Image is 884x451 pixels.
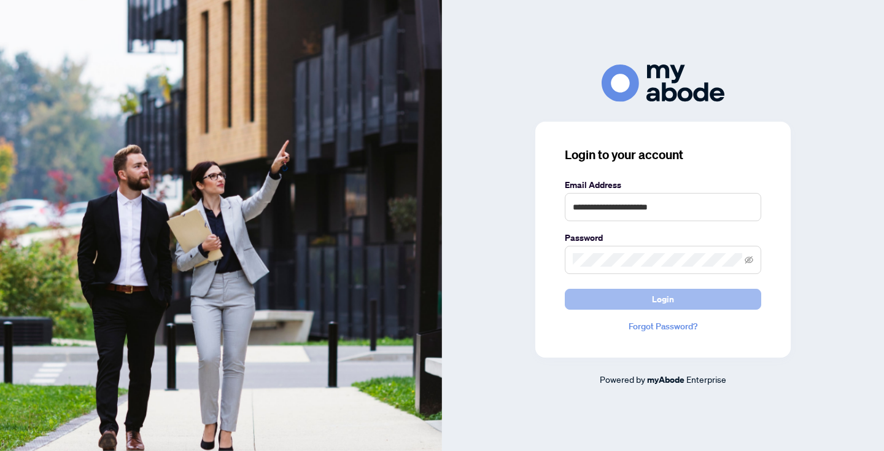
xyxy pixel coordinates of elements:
a: Forgot Password? [565,320,761,333]
span: Login [652,289,674,309]
span: Powered by [600,374,645,385]
a: myAbode [647,373,684,386]
button: Login [565,289,761,310]
label: Password [565,231,761,245]
h3: Login to your account [565,146,761,163]
label: Email Address [565,178,761,192]
span: Enterprise [686,374,726,385]
span: eye-invisible [745,256,753,264]
img: ma-logo [602,65,724,102]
